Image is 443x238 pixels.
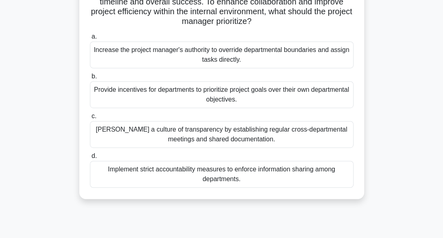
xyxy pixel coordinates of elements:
[92,33,97,40] span: a.
[92,73,97,80] span: b.
[92,152,97,159] span: d.
[90,161,354,188] div: Implement strict accountability measures to enforce information sharing among departments.
[90,121,354,148] div: [PERSON_NAME] a culture of transparency by establishing regular cross-departmental meetings and s...
[90,81,354,108] div: Provide incentives for departments to prioritize project goals over their own departmental object...
[92,113,96,119] span: c.
[90,41,354,68] div: Increase the project manager's authority to override departmental boundaries and assign tasks dir...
